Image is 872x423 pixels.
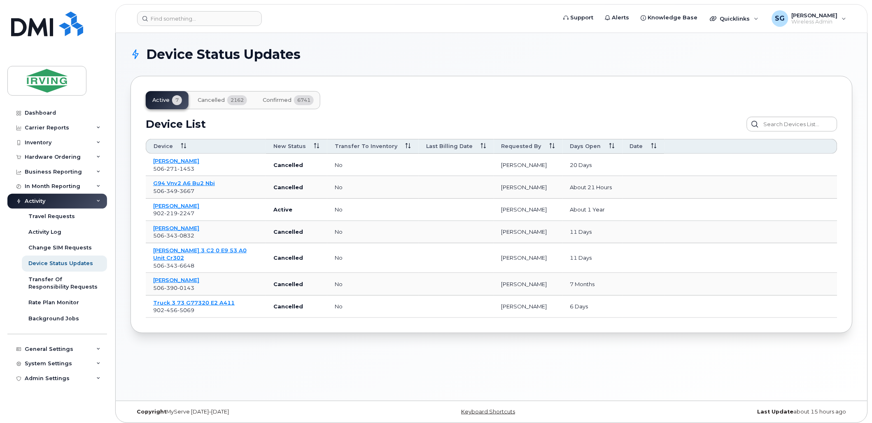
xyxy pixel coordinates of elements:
[266,221,327,243] td: Cancelled
[563,243,623,273] td: 11 days
[153,232,194,239] span: 506
[461,409,515,415] a: Keyboard Shortcuts
[327,199,419,221] td: no
[146,118,206,130] h2: Device List
[570,143,601,150] span: Days Open
[494,273,563,295] td: [PERSON_NAME]
[153,277,199,283] a: [PERSON_NAME]
[563,296,623,318] td: 6 days
[164,262,177,269] span: 343
[563,154,623,176] td: 20 days
[426,143,473,150] span: Last Billing Date
[153,210,194,216] span: 902
[177,188,194,194] span: 3667
[563,176,623,198] td: about 21 hours
[494,296,563,318] td: [PERSON_NAME]
[327,221,419,243] td: no
[494,199,563,221] td: [PERSON_NAME]
[153,202,199,209] a: [PERSON_NAME]
[177,284,194,291] span: 0143
[177,210,194,216] span: 2247
[294,95,314,105] span: 6741
[263,97,291,103] span: Confirmed
[266,199,327,221] td: Active
[177,165,194,172] span: 1453
[164,307,177,313] span: 456
[563,199,623,221] td: about 1 year
[153,180,215,186] a: G94 Vnv2 A6 Bu2 Nbi
[630,143,643,150] span: Date
[266,243,327,273] td: Cancelled
[563,221,623,243] td: 11 days
[153,284,194,291] span: 506
[153,307,194,313] span: 902
[137,409,166,415] strong: Copyright
[153,188,194,194] span: 506
[198,97,225,103] span: Cancelled
[327,273,419,295] td: no
[177,307,194,313] span: 5069
[227,95,247,105] span: 2162
[266,296,327,318] td: Cancelled
[563,273,623,295] td: 7 months
[266,176,327,198] td: Cancelled
[153,262,194,269] span: 506
[153,299,235,306] a: Truck 3 73 G77320 E2 A411
[494,243,563,273] td: [PERSON_NAME]
[494,154,563,176] td: [PERSON_NAME]
[747,117,837,132] input: Search Devices List...
[164,232,177,239] span: 343
[335,143,397,150] span: Transfer to inventory
[494,221,563,243] td: [PERSON_NAME]
[327,296,419,318] td: no
[164,165,177,172] span: 271
[327,154,419,176] td: no
[153,157,199,164] a: [PERSON_NAME]
[266,273,327,295] td: Cancelled
[494,176,563,198] td: [PERSON_NAME]
[501,143,541,150] span: Requested By
[612,409,853,415] div: about 15 hours ago
[273,143,306,150] span: New Status
[758,409,794,415] strong: Last Update
[327,176,419,198] td: no
[327,243,419,273] td: no
[153,165,194,172] span: 506
[164,210,177,216] span: 219
[146,48,301,61] span: Device Status Updates
[266,154,327,176] td: Cancelled
[131,409,371,415] div: MyServe [DATE]–[DATE]
[164,284,177,291] span: 390
[177,262,194,269] span: 6648
[153,247,247,261] a: [PERSON_NAME] 3 C2 0 E9 53 A0 Unit Cr302
[153,225,199,231] a: [PERSON_NAME]
[164,188,177,194] span: 349
[154,143,173,150] span: Device
[177,232,194,239] span: 0832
